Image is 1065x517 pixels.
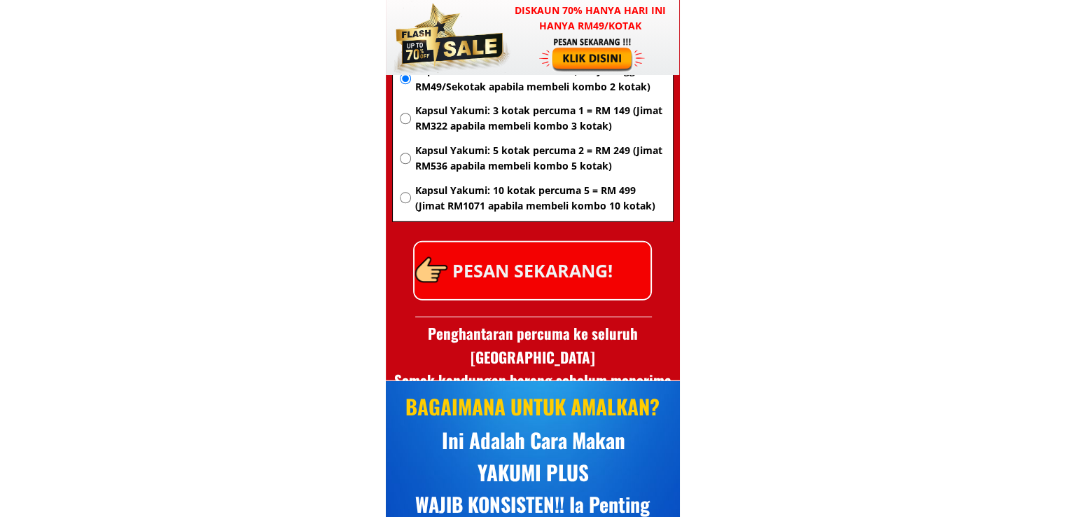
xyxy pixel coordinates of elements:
[415,242,650,299] p: PESAN SEKARANG!
[501,3,680,34] h3: Diskaun 70% hanya hari ini hanya RM49/kotak
[386,322,680,392] h3: Penghantaran percuma ke seluruh [GEOGRAPHIC_DATA] Semak kandungan barang sebelum menerima
[415,63,665,95] span: Kapsul Yakumi: 2 kotak = RM 99 (Hanya tinggal RM49/Sekotak apabila membeli kombo 2 kotak)
[415,103,665,135] span: Kapsul Yakumi: 3 kotak percuma 1 = RM 149 (Jimat RM322 apabila membeli kombo 3 kotak)
[415,183,665,214] span: Kapsul Yakumi: 10 kotak percuma 5 = RM 499 (Jimat RM1071 apabila membeli kombo 10 kotak)
[415,143,665,174] span: Kapsul Yakumi: 5 kotak percuma 2 = RM 249 (Jimat RM536 apabila membeli kombo 5 kotak)
[390,390,675,422] div: BAGAIMANA UNTUK AMALKAN?
[391,424,676,489] div: Ini Adalah Cara Makan YAKUMI PLUS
